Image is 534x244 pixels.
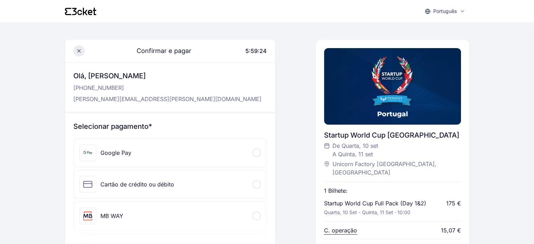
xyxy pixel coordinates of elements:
[433,8,457,15] p: Português
[73,71,262,81] h3: Olá, [PERSON_NAME]
[332,141,378,158] span: De Quarta, 10 set A Quinta, 11 set
[100,149,131,157] div: Google Pay
[441,226,461,235] div: 15,07 €
[324,209,410,216] p: Quarta, 10 set - Quinta, 11 set · 10:00
[73,121,267,131] h3: Selecionar pagamento*
[324,186,348,195] p: 1 Bilhete:
[324,130,461,140] div: Startup World Cup [GEOGRAPHIC_DATA]
[324,226,357,235] p: C. operação
[324,199,426,207] p: Startup World Cup Full Pack (Day 1&2)
[100,180,174,189] div: Cartão de crédito ou débito
[100,212,123,220] div: MB WAY
[73,95,262,103] p: [PERSON_NAME][EMAIL_ADDRESS][PERSON_NAME][DOMAIN_NAME]
[332,160,454,177] span: Unicorn Factory [GEOGRAPHIC_DATA], [GEOGRAPHIC_DATA]
[128,46,191,56] span: Confirmar e pagar
[73,84,262,92] p: [PHONE_NUMBER]
[446,199,461,207] div: 175 €
[245,47,267,54] span: 5:59:24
